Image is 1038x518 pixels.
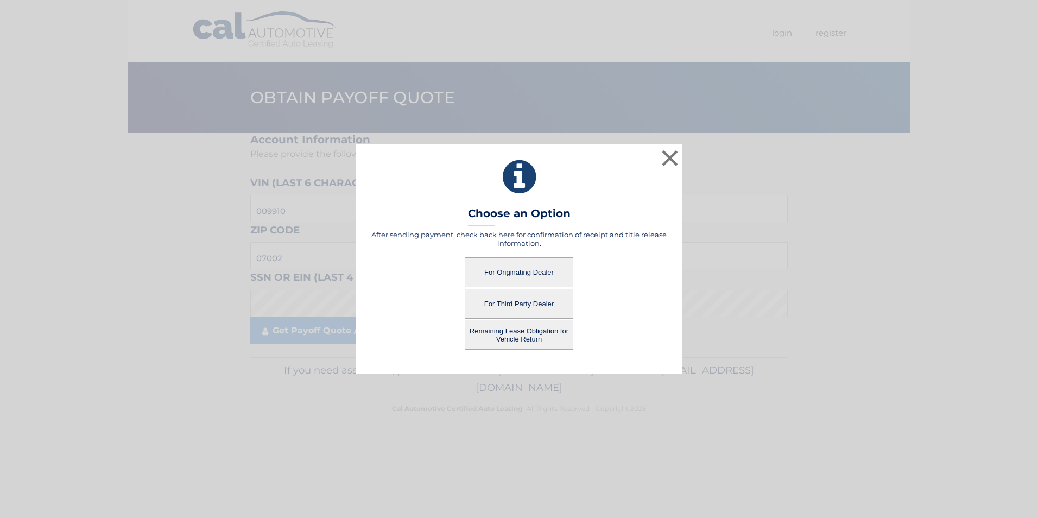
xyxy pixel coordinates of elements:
[370,230,668,248] h5: After sending payment, check back here for confirmation of receipt and title release information.
[465,320,573,350] button: Remaining Lease Obligation for Vehicle Return
[659,147,681,169] button: ×
[468,207,571,226] h3: Choose an Option
[465,289,573,319] button: For Third Party Dealer
[465,257,573,287] button: For Originating Dealer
